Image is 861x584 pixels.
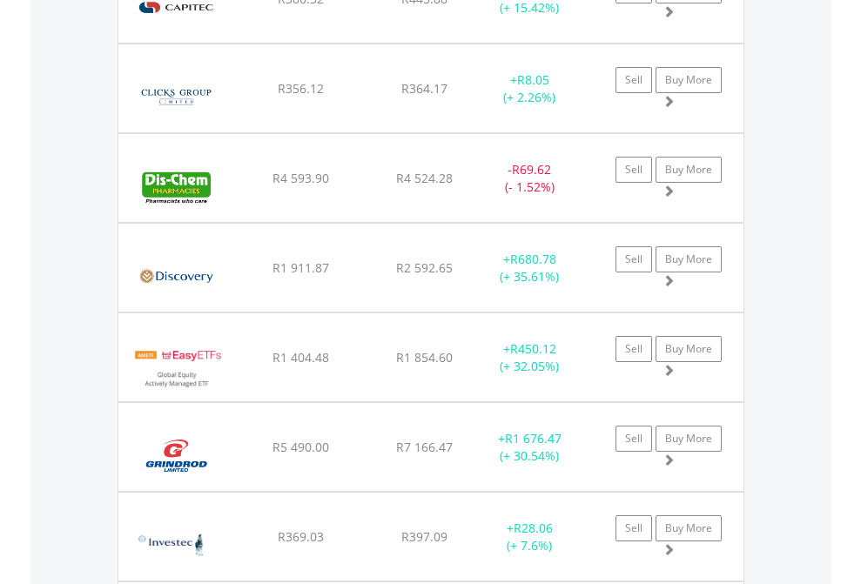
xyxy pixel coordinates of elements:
[615,157,652,183] a: Sell
[615,336,652,362] a: Sell
[512,161,551,178] span: R69.62
[514,520,553,536] span: R28.06
[396,259,453,276] span: R2 592.65
[396,349,453,366] span: R1 854.60
[278,80,324,97] span: R356.12
[127,335,227,397] img: EQU.ZA.EASYGE.png
[656,426,722,452] a: Buy More
[505,430,562,446] span: R1 676.47
[272,170,329,186] span: R4 593.90
[475,161,584,196] div: - (- 1.52%)
[615,515,652,541] a: Sell
[127,245,225,307] img: EQU.ZA.DSY.png
[272,439,329,455] span: R5 490.00
[656,157,722,183] a: Buy More
[396,439,453,455] span: R7 166.47
[517,71,549,88] span: R8.05
[615,246,652,272] a: Sell
[127,66,225,128] img: EQU.ZA.CLS.png
[278,528,324,545] span: R369.03
[127,514,215,576] img: EQU.ZA.INL.png
[272,259,329,276] span: R1 911.87
[475,520,584,554] div: + (+ 7.6%)
[510,340,556,357] span: R450.12
[401,528,447,545] span: R397.09
[401,80,447,97] span: R364.17
[656,67,722,93] a: Buy More
[127,425,225,487] img: EQU.ZA.GND.png
[475,251,584,285] div: + (+ 35.61%)
[656,246,722,272] a: Buy More
[475,340,584,375] div: + (+ 32.05%)
[475,71,584,106] div: + (+ 2.26%)
[475,430,584,465] div: + (+ 30.54%)
[615,426,652,452] a: Sell
[272,349,329,366] span: R1 404.48
[510,251,556,267] span: R680.78
[127,156,225,218] img: EQU.ZA.DCP.png
[615,67,652,93] a: Sell
[656,515,722,541] a: Buy More
[396,170,453,186] span: R4 524.28
[656,336,722,362] a: Buy More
